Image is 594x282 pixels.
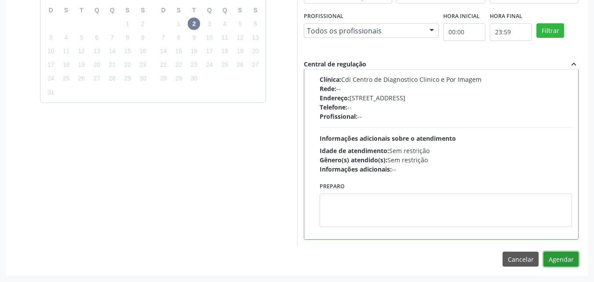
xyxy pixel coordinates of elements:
[60,59,73,71] span: segunda-feira, 18 de agosto de 2025
[203,45,215,58] span: quarta-feira, 17 de setembro de 2025
[91,31,103,44] span: quarta-feira, 6 de agosto de 2025
[106,73,118,85] span: quinta-feira, 28 de agosto de 2025
[188,45,200,58] span: terça-feira, 16 de setembro de 2025
[443,10,480,23] label: Hora inicial
[320,94,350,102] span: Endereço:
[45,45,57,58] span: domingo, 10 de agosto de 2025
[188,18,200,30] span: terça-feira, 2 de setembro de 2025
[105,4,120,17] div: Q
[106,45,118,58] span: quinta-feira, 14 de agosto de 2025
[219,45,231,58] span: quinta-feira, 18 de setembro de 2025
[320,165,572,174] div: --
[60,45,73,58] span: segunda-feira, 11 de agosto de 2025
[173,18,185,30] span: segunda-feira, 1 de setembro de 2025
[45,31,57,44] span: domingo, 3 de agosto de 2025
[536,23,564,38] button: Filtrar
[219,18,231,30] span: quinta-feira, 4 de setembro de 2025
[203,31,215,44] span: quarta-feira, 10 de setembro de 2025
[121,73,134,85] span: sexta-feira, 29 de agosto de 2025
[320,84,572,93] div: --
[320,112,357,121] span: Profissional:
[320,180,345,194] label: Preparo
[304,10,343,23] label: Profissional
[157,59,170,71] span: domingo, 21 de setembro de 2025
[91,59,103,71] span: quarta-feira, 20 de agosto de 2025
[121,59,134,71] span: sexta-feira, 22 de agosto de 2025
[75,31,87,44] span: terça-feira, 5 de agosto de 2025
[320,165,392,173] span: Informações adicionais:
[91,73,103,85] span: quarta-feira, 27 de agosto de 2025
[304,59,366,69] div: Central de regulação
[490,10,522,23] label: Hora final
[320,103,572,112] div: --
[503,252,539,267] button: Cancelar
[137,59,149,71] span: sábado, 23 de agosto de 2025
[157,73,170,85] span: domingo, 28 de setembro de 2025
[320,146,572,155] div: Sem restrição
[89,4,105,17] div: Q
[219,31,231,44] span: quinta-feira, 11 de setembro de 2025
[219,59,231,71] span: quinta-feira, 25 de setembro de 2025
[233,4,248,17] div: S
[249,59,262,71] span: sábado, 27 de setembro de 2025
[443,23,485,41] input: Selecione o horário
[45,86,57,99] span: domingo, 31 de agosto de 2025
[171,4,186,17] div: S
[569,59,579,69] i: expand_less
[217,4,233,17] div: Q
[173,73,185,85] span: segunda-feira, 29 de setembro de 2025
[173,45,185,58] span: segunda-feira, 15 de setembro de 2025
[137,73,149,85] span: sábado, 30 de agosto de 2025
[307,26,421,35] span: Todos os profissionais
[75,73,87,85] span: terça-feira, 26 de agosto de 2025
[188,59,200,71] span: terça-feira, 23 de setembro de 2025
[234,18,246,30] span: sexta-feira, 5 de setembro de 2025
[234,59,246,71] span: sexta-feira, 26 de setembro de 2025
[43,4,58,17] div: D
[249,31,262,44] span: sábado, 13 de setembro de 2025
[106,59,118,71] span: quinta-feira, 21 de agosto de 2025
[320,146,389,155] span: Idade de atendimento:
[137,45,149,58] span: sábado, 16 de agosto de 2025
[121,45,134,58] span: sexta-feira, 15 de agosto de 2025
[248,4,263,17] div: S
[121,31,134,44] span: sexta-feira, 8 de agosto de 2025
[186,4,202,17] div: T
[58,4,74,17] div: S
[249,45,262,58] span: sábado, 20 de setembro de 2025
[320,75,572,84] div: Cdi Centro de Diagnostico Clinico e Por Imagem
[320,112,572,121] div: --
[203,59,215,71] span: quarta-feira, 24 de setembro de 2025
[45,73,57,85] span: domingo, 24 de agosto de 2025
[106,31,118,44] span: quinta-feira, 7 de agosto de 2025
[320,103,347,111] span: Telefone:
[490,23,532,41] input: Selecione o horário
[320,93,572,103] div: [STREET_ADDRESS]
[202,4,217,17] div: Q
[157,45,170,58] span: domingo, 14 de setembro de 2025
[60,73,73,85] span: segunda-feira, 25 de agosto de 2025
[234,45,246,58] span: sexta-feira, 19 de setembro de 2025
[156,4,171,17] div: D
[203,18,215,30] span: quarta-feira, 3 de setembro de 2025
[320,134,456,143] span: Informações adicionais sobre o atendimento
[173,59,185,71] span: segunda-feira, 22 de setembro de 2025
[135,4,150,17] div: S
[45,59,57,71] span: domingo, 17 de agosto de 2025
[234,31,246,44] span: sexta-feira, 12 de setembro de 2025
[91,45,103,58] span: quarta-feira, 13 de agosto de 2025
[173,31,185,44] span: segunda-feira, 8 de setembro de 2025
[543,252,579,267] button: Agendar
[75,45,87,58] span: terça-feira, 12 de agosto de 2025
[60,31,73,44] span: segunda-feira, 4 de agosto de 2025
[320,84,336,93] span: Rede:
[137,31,149,44] span: sábado, 9 de agosto de 2025
[320,75,341,84] span: Clínica:
[320,155,572,165] div: Sem restrição
[249,18,262,30] span: sábado, 6 de setembro de 2025
[188,73,200,85] span: terça-feira, 30 de setembro de 2025
[74,4,89,17] div: T
[75,59,87,71] span: terça-feira, 19 de agosto de 2025
[188,31,200,44] span: terça-feira, 9 de setembro de 2025
[120,4,135,17] div: S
